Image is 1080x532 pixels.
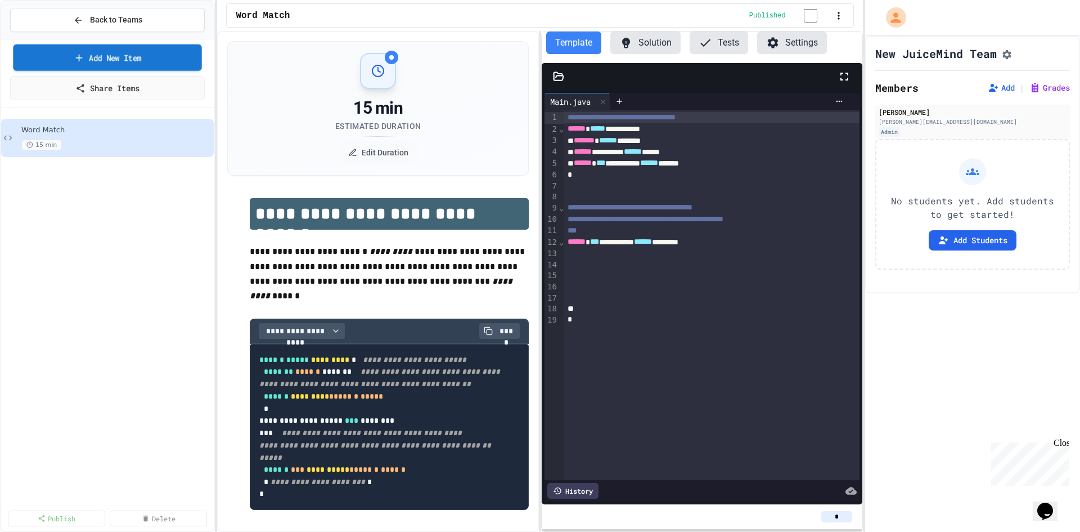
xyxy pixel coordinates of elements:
[110,511,207,526] a: Delete
[879,127,900,137] div: Admin
[1019,81,1025,95] span: |
[874,5,909,30] div: My Account
[1001,47,1012,60] button: Assignment Settings
[21,140,62,150] span: 15 min
[875,80,919,96] h2: Members
[749,11,786,20] span: Published
[544,248,559,260] div: 13
[544,237,559,248] div: 12
[757,32,827,54] button: Settings
[544,315,559,326] div: 19
[1029,82,1070,93] button: Grades
[544,181,559,192] div: 7
[8,511,105,526] a: Publish
[544,191,559,203] div: 8
[544,158,559,169] div: 5
[544,135,559,146] div: 3
[236,9,290,23] span: Word Match
[879,118,1066,126] div: [PERSON_NAME][EMAIL_ADDRESS][DOMAIN_NAME]
[690,32,748,54] button: Tests
[1033,487,1069,521] iframe: chat widget
[547,483,598,499] div: History
[559,124,564,133] span: Fold line
[90,14,142,26] span: Back to Teams
[544,303,559,315] div: 18
[544,293,559,304] div: 17
[559,203,564,212] span: Fold line
[21,126,211,135] span: Word Match
[544,281,559,293] div: 16
[544,225,559,236] div: 11
[335,98,421,118] div: 15 min
[10,76,205,100] a: Share Items
[544,169,559,181] div: 6
[546,32,601,54] button: Template
[544,260,559,271] div: 14
[559,238,564,247] span: Fold line
[544,270,559,281] div: 15
[544,146,559,158] div: 4
[4,5,78,71] div: Chat with us now!Close
[988,82,1015,93] button: Add
[879,107,1066,117] div: [PERSON_NAME]
[337,141,420,164] button: Edit Duration
[987,438,1069,486] iframe: chat widget
[10,8,205,32] button: Back to Teams
[544,112,559,123] div: 1
[610,32,681,54] button: Solution
[790,9,831,23] input: publish toggle
[885,194,1060,221] p: No students yet. Add students to get started!
[749,8,831,23] div: Content is published and visible to students
[544,203,559,214] div: 9
[875,46,997,61] h1: New JuiceMind Team
[335,120,421,132] div: Estimated Duration
[544,214,559,225] div: 10
[544,124,559,135] div: 2
[544,93,610,110] div: Main.java
[13,44,202,71] a: Add New Item
[544,96,596,108] div: Main.java
[929,230,1016,251] button: Add Students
